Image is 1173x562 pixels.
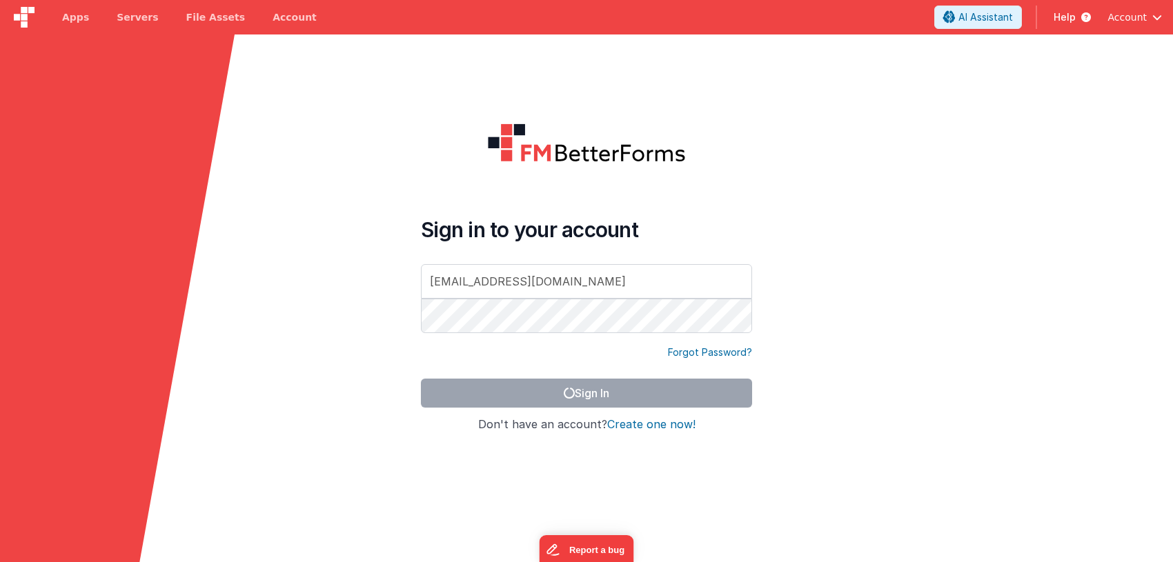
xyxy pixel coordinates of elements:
[421,264,752,299] input: Email Address
[607,419,696,431] button: Create one now!
[421,217,752,242] h4: Sign in to your account
[934,6,1022,29] button: AI Assistant
[668,345,752,359] a: Forgot Password?
[1054,10,1076,24] span: Help
[421,379,752,408] button: Sign In
[117,10,158,24] span: Servers
[958,10,1013,24] span: AI Assistant
[421,419,752,431] h4: Don't have an account?
[186,10,246,24] span: File Assets
[62,10,89,24] span: Apps
[1107,10,1147,24] span: Account
[1107,10,1162,24] button: Account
